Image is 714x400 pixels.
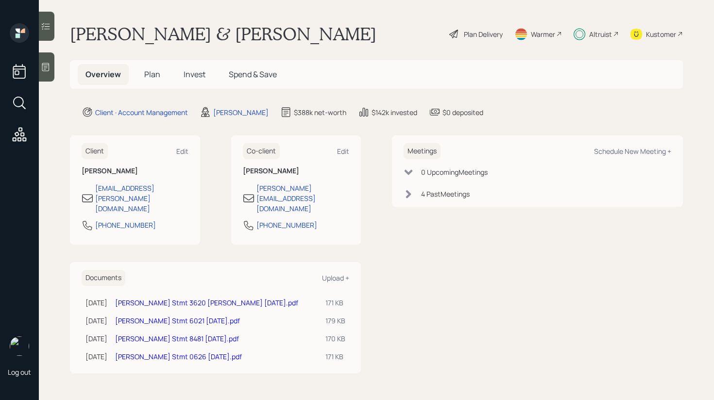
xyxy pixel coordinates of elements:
[115,334,239,343] a: [PERSON_NAME] Stmt 8481 [DATE].pdf
[115,352,242,361] a: [PERSON_NAME] Stmt 0626 [DATE].pdf
[82,143,108,159] h6: Client
[594,147,671,156] div: Schedule New Meeting +
[256,183,350,214] div: [PERSON_NAME][EMAIL_ADDRESS][DOMAIN_NAME]
[82,270,125,286] h6: Documents
[176,147,188,156] div: Edit
[243,167,350,175] h6: [PERSON_NAME]
[85,69,121,80] span: Overview
[404,143,441,159] h6: Meetings
[243,143,280,159] h6: Co-client
[531,29,555,39] div: Warmer
[322,273,349,283] div: Upload +
[294,107,346,117] div: $388k net-worth
[589,29,612,39] div: Altruist
[95,220,156,230] div: [PHONE_NUMBER]
[95,107,188,117] div: Client · Account Management
[213,107,269,117] div: [PERSON_NAME]
[325,333,345,344] div: 170 KB
[337,147,349,156] div: Edit
[10,336,29,356] img: retirable_logo.png
[372,107,417,117] div: $142k invested
[184,69,205,80] span: Invest
[85,316,107,326] div: [DATE]
[421,189,470,199] div: 4 Past Meeting s
[115,316,240,325] a: [PERSON_NAME] Stmt 6021 [DATE].pdf
[95,183,188,214] div: [EMAIL_ADDRESS][PERSON_NAME][DOMAIN_NAME]
[442,107,483,117] div: $0 deposited
[70,23,376,45] h1: [PERSON_NAME] & [PERSON_NAME]
[256,220,317,230] div: [PHONE_NUMBER]
[325,316,345,326] div: 179 KB
[464,29,503,39] div: Plan Delivery
[82,167,188,175] h6: [PERSON_NAME]
[85,333,107,344] div: [DATE]
[115,298,298,307] a: [PERSON_NAME] Stmt 3620 [PERSON_NAME] [DATE].pdf
[325,351,345,362] div: 171 KB
[85,351,107,362] div: [DATE]
[85,298,107,308] div: [DATE]
[421,167,488,177] div: 0 Upcoming Meeting s
[144,69,160,80] span: Plan
[229,69,277,80] span: Spend & Save
[8,367,31,377] div: Log out
[646,29,676,39] div: Kustomer
[325,298,345,308] div: 171 KB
